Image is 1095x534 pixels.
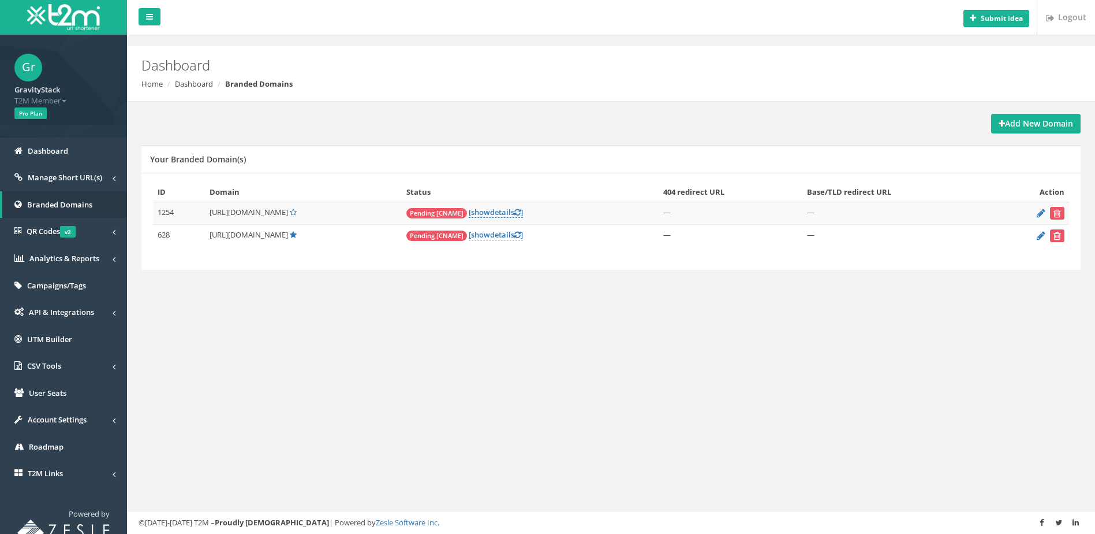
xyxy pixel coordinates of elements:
[28,414,87,425] span: Account Settings
[14,95,113,106] span: T2M Member
[999,118,1073,129] strong: Add New Domain
[210,207,288,217] span: [URL][DOMAIN_NAME]
[402,182,659,202] th: Status
[210,229,288,240] span: [URL][DOMAIN_NAME]
[963,10,1029,27] button: Submit idea
[175,79,213,89] a: Dashboard
[802,182,993,202] th: Base/TLD redirect URL
[14,54,42,81] span: Gr
[991,114,1081,133] a: Add New Domain
[659,182,802,202] th: 404 redirect URL
[406,208,467,218] span: Pending [CNAME]
[29,307,94,317] span: API & Integrations
[469,207,523,218] a: [showdetails]
[981,13,1023,23] b: Submit idea
[14,107,47,119] span: Pro Plan
[141,79,163,89] a: Home
[153,202,205,225] td: 1254
[469,229,523,240] a: [showdetails]
[29,442,63,452] span: Roadmap
[290,207,297,217] a: Set Default
[27,199,92,210] span: Branded Domains
[60,226,76,238] span: v2
[150,155,246,164] h5: Your Branded Domain(s)
[27,280,86,291] span: Campaigns/Tags
[215,517,329,528] strong: Proudly [DEMOGRAPHIC_DATA]
[14,81,113,106] a: GravityStack T2M Member
[27,226,76,236] span: QR Codes
[27,334,72,344] span: UTM Builder
[376,517,439,528] a: Zesle Software Inc.
[225,79,293,89] strong: Branded Domains
[659,225,802,247] td: —
[141,58,921,73] h2: Dashboard
[14,84,60,95] strong: GravityStack
[406,231,467,241] span: Pending [CNAME]
[29,388,66,398] span: User Seats
[69,509,110,519] span: Powered by
[28,172,102,183] span: Manage Short URL(s)
[29,253,99,264] span: Analytics & Reports
[153,225,205,247] td: 628
[153,182,205,202] th: ID
[471,229,490,240] span: show
[659,202,802,225] td: —
[205,182,402,202] th: Domain
[290,229,297,240] a: Default
[139,517,1083,528] div: ©[DATE]-[DATE] T2M – | Powered by
[802,225,993,247] td: —
[27,4,100,30] img: T2M
[802,202,993,225] td: —
[28,468,63,479] span: T2M Links
[993,182,1069,202] th: Action
[27,361,61,371] span: CSV Tools
[471,207,490,217] span: show
[28,146,68,156] span: Dashboard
